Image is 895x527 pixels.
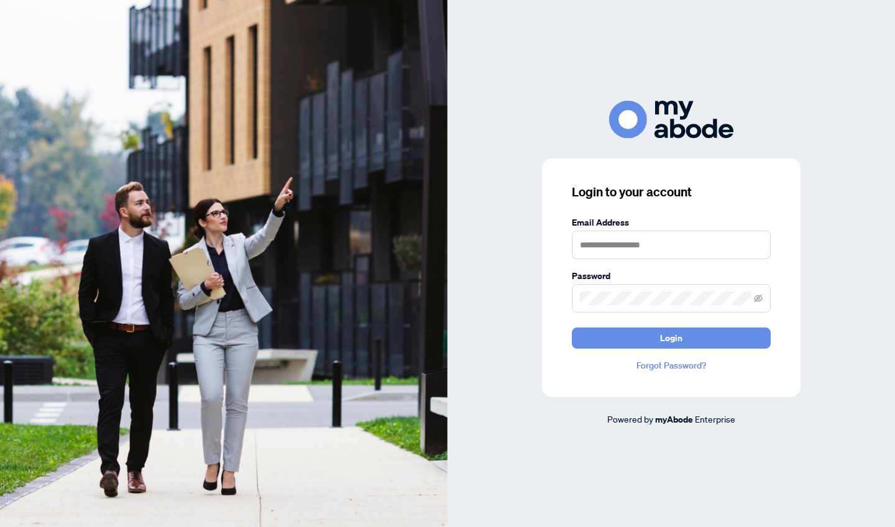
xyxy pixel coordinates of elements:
[572,183,771,201] h3: Login to your account
[695,413,735,424] span: Enterprise
[655,413,693,426] a: myAbode
[572,216,771,229] label: Email Address
[754,294,763,303] span: eye-invisible
[609,101,733,139] img: ma-logo
[572,328,771,349] button: Login
[660,328,682,348] span: Login
[572,269,771,283] label: Password
[572,359,771,372] a: Forgot Password?
[607,413,653,424] span: Powered by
